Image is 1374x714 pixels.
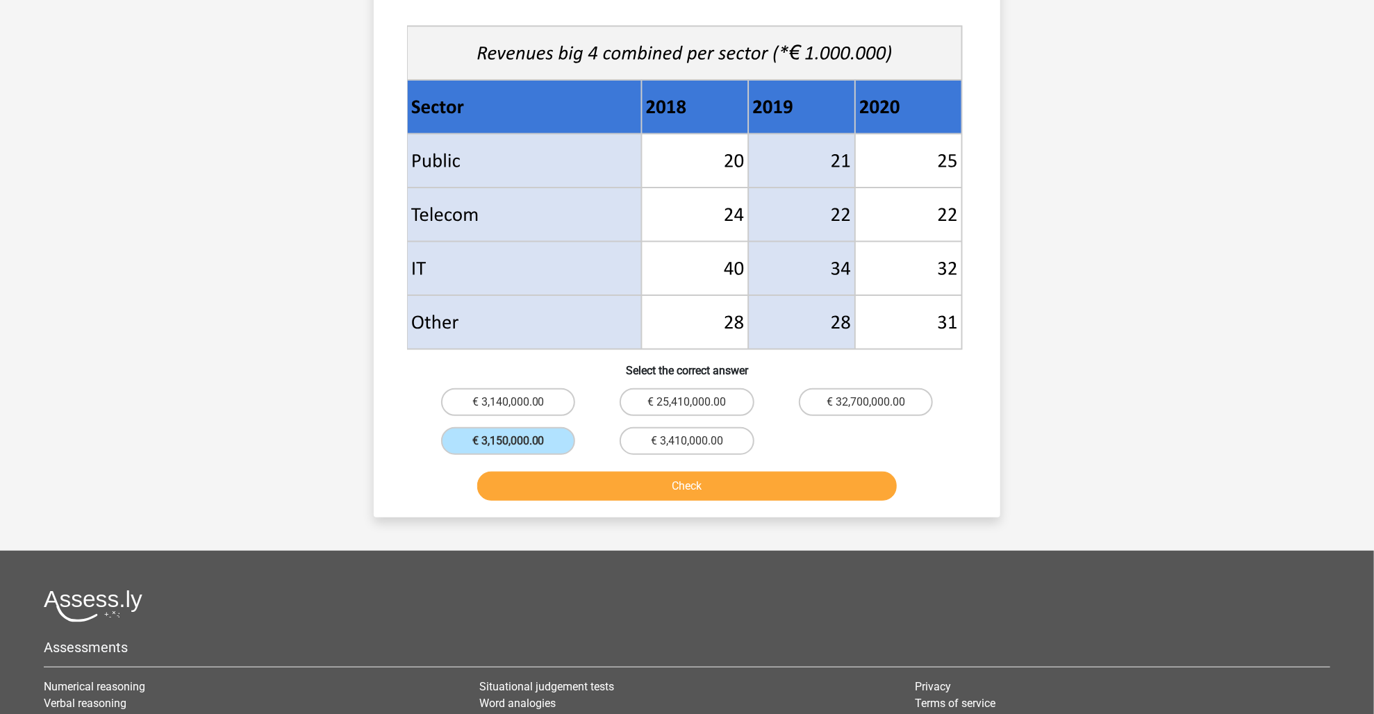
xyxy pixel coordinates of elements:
[620,427,754,455] label: € 3,410,000.00
[44,590,142,622] img: Assessly logo
[479,697,556,710] a: Word analogies
[799,388,933,416] label: € 32,700,000.00
[44,639,1330,656] h5: Assessments
[441,427,575,455] label: € 3,150,000.00
[441,388,575,416] label: € 3,140,000.00
[44,680,145,693] a: Numerical reasoning
[477,472,897,501] button: Check
[620,388,754,416] label: € 25,410,000.00
[916,680,952,693] a: Privacy
[396,353,978,377] h6: Select the correct answer
[44,697,126,710] a: Verbal reasoning
[479,680,614,693] a: Situational judgement tests
[916,697,996,710] a: Terms of service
